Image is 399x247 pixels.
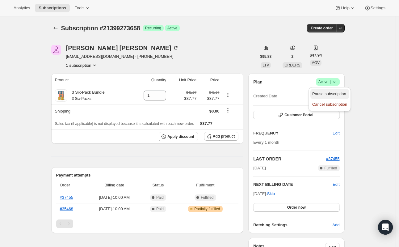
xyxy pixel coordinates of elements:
span: Analytics [14,6,30,11]
button: Product actions [223,92,233,98]
button: Pause subscription [310,89,349,99]
th: Order [56,178,87,192]
th: Price [198,73,221,87]
img: product img [55,89,67,102]
small: $41.97 [209,91,219,94]
h2: Plan [253,79,262,85]
button: Subscriptions [51,24,60,32]
span: Pause subscription [312,92,346,96]
span: $37.77 [184,96,196,102]
span: Fulfilled [201,195,213,200]
span: Apply discount [167,134,194,139]
span: AOV [312,61,320,65]
span: $95.88 [260,54,272,59]
span: [DATE] · 10:00 AM [88,206,140,212]
a: #37455 [326,156,339,161]
span: Help [341,6,349,11]
span: Subscription #21399273658 [61,25,140,32]
button: Edit [333,181,339,188]
small: $41.97 [186,91,196,94]
h2: NEXT BILLING DATE [253,181,333,188]
span: Skip [267,191,275,197]
span: Order now [287,205,306,210]
button: Help [331,4,359,12]
span: Status [144,182,172,188]
div: [PERSON_NAME] [PERSON_NAME] [66,45,179,51]
span: [EMAIL_ADDRESS][DOMAIN_NAME] · [PHONE_NUMBER] [66,53,179,60]
span: Settings [371,6,385,11]
span: Active [318,79,337,85]
button: Customer Portal [253,111,339,119]
span: Edit [333,130,339,136]
button: Cancel subscription [310,100,349,109]
span: Add product [213,134,235,139]
button: Settings [361,4,389,12]
th: Quantity [130,73,168,87]
span: $37.77 [200,121,212,126]
span: Subscriptions [39,6,66,11]
span: Sales tax (if applicable) is not displayed because it is calculated with each new order. [55,121,194,126]
span: ORDERS [284,63,300,67]
button: Order now [253,203,339,212]
button: Add [329,220,343,230]
span: $37.77 [200,96,219,102]
span: Paid [156,195,164,200]
span: ARMANDO GARZA [51,45,61,55]
span: Fulfilled [324,166,337,171]
span: Recurring [145,26,161,31]
span: Active [167,26,178,31]
button: Apply discount [159,132,198,141]
span: [DATE] [253,165,266,171]
nav: Pagination [56,219,239,228]
span: $0.00 [209,109,220,113]
a: #35468 [60,207,73,211]
span: Created Date [253,93,277,99]
span: Create order [311,26,333,31]
button: 2 [288,52,297,61]
button: $95.88 [257,52,275,61]
span: Every 1 month [253,140,279,145]
h2: Payment attempts [56,172,239,178]
span: Billing date [88,182,140,188]
button: Add product [204,132,238,141]
span: Fulfillment [176,182,235,188]
button: Analytics [10,4,34,12]
span: [DATE] · [253,191,275,196]
button: Create order [307,24,336,32]
span: 2 [292,54,294,59]
div: 3 Six-Pack Bundle [67,89,105,102]
div: Open Intercom Messenger [378,220,393,235]
span: Cancel subscription [312,102,347,107]
button: Tools [71,4,94,12]
a: #37455 [60,195,73,200]
button: Subscriptions [35,4,70,12]
button: #37455 [326,156,339,162]
span: $47.94 [310,52,322,58]
h6: Batching Settings [253,222,332,228]
span: LTV [262,63,269,67]
h2: FREQUENCY [253,130,333,136]
small: 3 Six-Packs [72,96,91,101]
span: Tools [75,6,84,11]
th: Shipping [51,104,131,118]
button: Product actions [66,62,98,68]
h2: LAST ORDER [253,156,326,162]
button: Shipping actions [223,107,233,114]
span: [DATE] · 10:00 AM [88,194,140,201]
span: Partially fulfilled [194,207,220,211]
span: Customer Portal [284,113,313,117]
button: Skip [263,189,279,199]
button: Edit [329,128,343,138]
span: Paid [156,207,164,211]
th: Unit Price [168,73,198,87]
th: Product [51,73,131,87]
span: Add [332,222,339,228]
